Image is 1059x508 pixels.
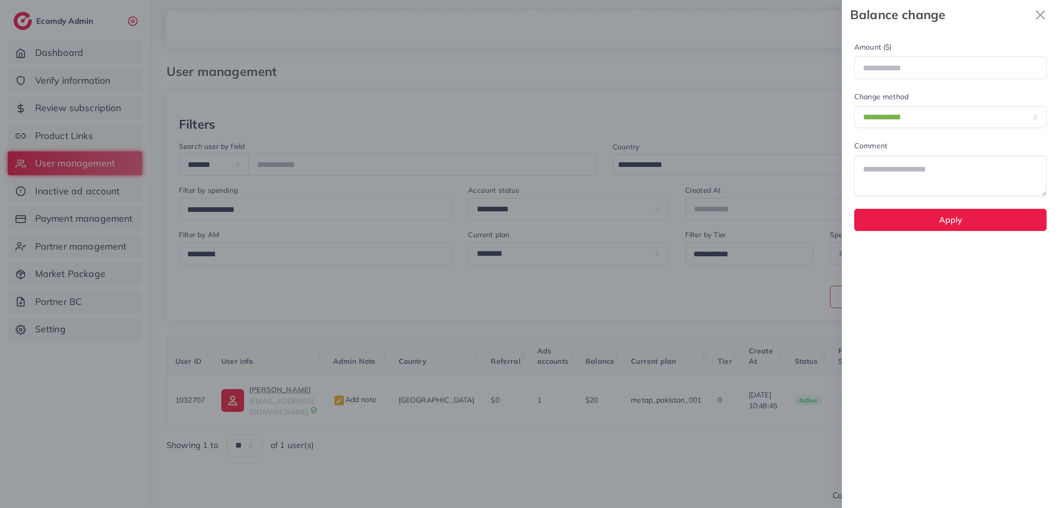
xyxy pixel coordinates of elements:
legend: Amount ($) [854,42,1047,56]
button: Apply [854,209,1047,231]
svg: x [1030,5,1051,25]
span: Apply [939,214,962,225]
legend: Change method [854,91,1047,106]
legend: Comment [854,141,1047,155]
strong: Balance change [850,6,1030,24]
button: Close [1030,4,1051,25]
